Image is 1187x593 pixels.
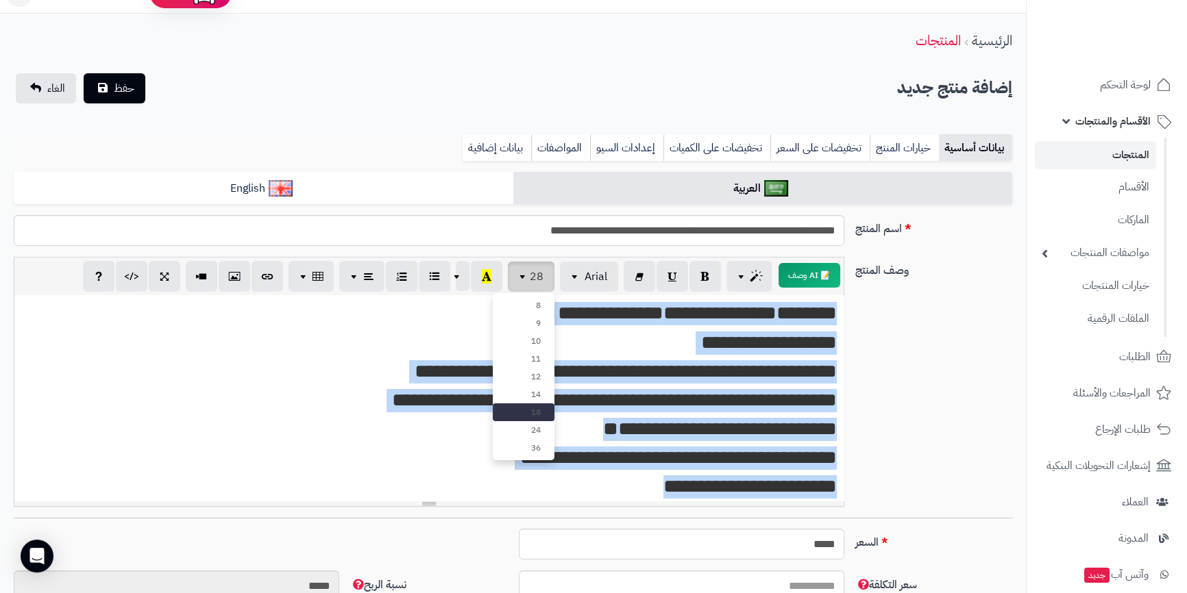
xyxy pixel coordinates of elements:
span: الطلبات [1119,347,1151,366]
a: المدونة [1035,522,1179,555]
a: طلبات الإرجاع [1035,413,1179,446]
a: 14 [493,386,554,403]
a: 10 [493,332,554,350]
span: وآتس آب [1083,565,1149,584]
label: اسم المنتج [850,215,1018,237]
img: English [269,180,293,197]
a: 11 [493,350,554,368]
div: Open Intercom Messenger [21,540,53,572]
a: الغاء [16,73,76,103]
span: حفظ [114,80,134,97]
a: 36 [493,439,554,457]
label: وصف المنتج [850,257,1018,279]
span: الأقسام والمنتجات [1075,112,1151,131]
a: الطلبات [1035,340,1179,373]
a: 24 [493,421,554,439]
span: العملاء [1122,492,1149,512]
a: الأقسام [1035,173,1156,202]
label: السعر [850,529,1018,551]
a: بيانات إضافية [463,134,531,162]
a: 9 [493,314,554,332]
span: 28 [530,268,543,285]
a: خيارات المنتج [870,134,939,162]
a: المنتجات [1035,141,1156,169]
a: وآتس آبجديد [1035,558,1179,591]
span: الغاء [47,80,65,97]
span: Arial [585,268,607,285]
a: المراجعات والأسئلة [1035,377,1179,409]
a: الملفات الرقمية [1035,304,1156,333]
a: 18 [493,403,554,421]
span: إشعارات التحويلات البنكية [1047,456,1151,475]
a: العربية [513,172,1013,205]
a: إشعارات التحويلات البنكية [1035,449,1179,482]
button: 📝 AI وصف [779,263,840,288]
a: 12 [493,368,554,386]
a: بيانات أساسية [939,134,1012,162]
a: الماركات [1035,205,1156,235]
button: Arial [560,262,618,292]
a: تخفيضات على السعر [770,134,870,162]
a: الرئيسية [972,30,1012,51]
a: المواصفات [531,134,590,162]
a: لوحة التحكم [1035,68,1179,101]
button: حفظ [84,73,145,103]
span: سعر التكلفة [855,577,917,593]
span: المراجعات والأسئلة [1073,383,1151,403]
span: لوحة التحكم [1100,75,1151,94]
span: نسبة الربح [350,577,406,593]
a: العملاء [1035,485,1179,518]
span: جديد [1084,568,1110,583]
button: 28 [508,262,554,292]
span: طلبات الإرجاع [1095,420,1151,439]
a: تخفيضات على الكميات [663,134,770,162]
a: خيارات المنتجات [1035,271,1156,301]
a: English [14,172,513,205]
span: المدونة [1118,529,1149,548]
a: إعدادات السيو [590,134,663,162]
img: العربية [764,180,788,197]
h2: إضافة منتج جديد [897,74,1012,102]
a: مواصفات المنتجات [1035,238,1156,268]
a: 8 [493,296,554,314]
a: المنتجات [916,30,961,51]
